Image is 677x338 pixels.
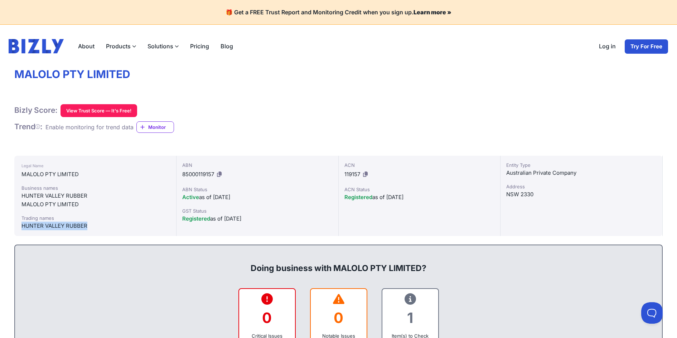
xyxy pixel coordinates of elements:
div: HUNTER VALLEY RUBBER [21,222,169,230]
a: Learn more » [414,9,451,16]
span: Active [182,194,199,201]
img: bizly_logo.svg [9,39,64,53]
a: Pricing [184,39,215,53]
a: Blog [215,39,239,53]
span: Monitor [148,124,174,131]
div: as of [DATE] [344,193,495,202]
div: Address [506,183,657,190]
span: Registered [182,215,210,222]
h1: MALOLO PTY LIMITED [14,68,663,81]
h1: Bizly Score: [14,106,58,115]
label: Products [100,39,142,53]
div: 0 [316,303,361,332]
div: Trading names [21,214,169,222]
iframe: Toggle Customer Support [641,302,663,324]
div: ACN Status [344,186,495,193]
div: Entity Type [506,161,657,169]
div: Business names [21,184,169,192]
div: Doing business with MALOLO PTY LIMITED? [22,251,655,274]
div: ACN [344,161,495,169]
div: Australian Private Company [506,169,657,177]
a: Try For Free [624,39,668,54]
div: as of [DATE] [182,193,333,202]
div: as of [DATE] [182,214,333,223]
div: MALOLO PTY LIMITED [21,200,169,209]
div: GST Status [182,207,333,214]
div: ABN Status [182,186,333,193]
div: ABN [182,161,333,169]
label: Solutions [142,39,184,53]
div: Enable monitoring for trend data [45,123,134,131]
div: NSW 2330 [506,190,657,199]
span: Trend : [14,122,43,131]
a: Log in [593,39,622,54]
div: 1 [388,303,432,332]
span: 85000119157 [182,171,214,178]
div: MALOLO PTY LIMITED [21,170,169,179]
a: Monitor [136,121,174,133]
button: View Trust Score — It's Free! [61,104,137,117]
span: 119157 [344,171,360,178]
span: Registered [344,194,372,201]
h4: 🎁 Get a FREE Trust Report and Monitoring Credit when you sign up. [9,9,668,16]
div: 0 [245,303,289,332]
a: About [72,39,100,53]
div: Legal Name [21,161,169,170]
div: HUNTER VALLEY RUBBER [21,192,169,200]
